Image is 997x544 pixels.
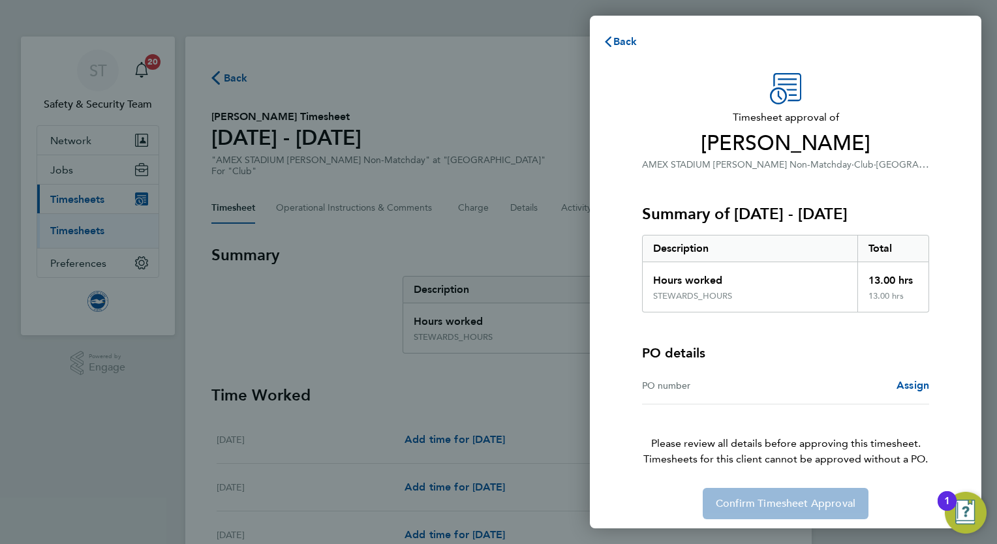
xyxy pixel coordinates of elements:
span: [PERSON_NAME] [642,130,929,157]
span: Timesheet approval of [642,110,929,125]
div: STEWARDS_HOURS [653,291,732,301]
span: · [851,159,854,170]
span: · [874,159,876,170]
div: 1 [944,501,950,518]
span: AMEX STADIUM [PERSON_NAME] Non-Matchday [642,159,851,170]
div: Total [857,235,929,262]
button: Open Resource Center, 1 new notification [945,492,987,534]
span: Club [854,159,874,170]
span: Back [613,35,637,48]
div: 13.00 hrs [857,262,929,291]
h3: Summary of [DATE] - [DATE] [642,204,929,224]
p: Please review all details before approving this timesheet. [626,404,945,467]
div: Summary of 01 - 31 Aug 2025 [642,235,929,312]
button: Back [590,29,651,55]
div: PO number [642,378,786,393]
div: Hours worked [643,262,857,291]
span: [GEOGRAPHIC_DATA] [876,158,970,170]
span: Assign [897,379,929,391]
div: Description [643,235,857,262]
a: Assign [897,378,929,393]
h4: PO details [642,344,705,362]
span: Timesheets for this client cannot be approved without a PO. [626,451,945,467]
div: 13.00 hrs [857,291,929,312]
